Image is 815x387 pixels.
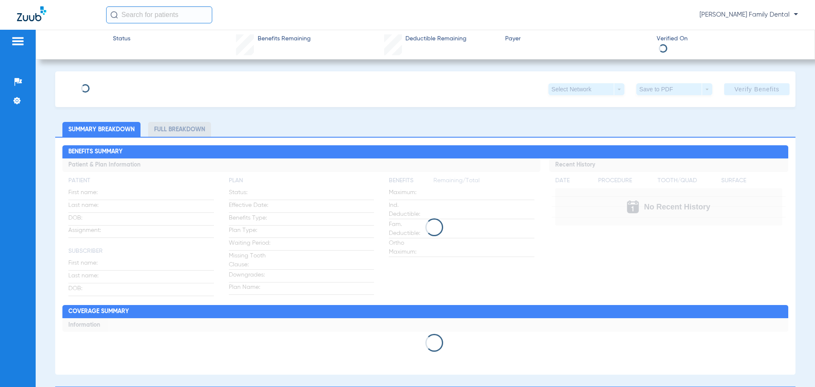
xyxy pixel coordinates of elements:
input: Search for patients [106,6,212,23]
span: [PERSON_NAME] Family Dental [700,11,798,19]
h2: Benefits Summary [62,145,788,159]
img: Search Icon [110,11,118,19]
span: Verified On [657,34,801,43]
img: hamburger-icon [11,36,25,46]
span: Benefits Remaining [258,34,311,43]
h2: Coverage Summary [62,305,788,319]
span: Payer [505,34,649,43]
span: Deductible Remaining [405,34,467,43]
span: Status [113,34,130,43]
li: Summary Breakdown [62,122,141,137]
li: Full Breakdown [148,122,211,137]
img: Zuub Logo [17,6,46,21]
